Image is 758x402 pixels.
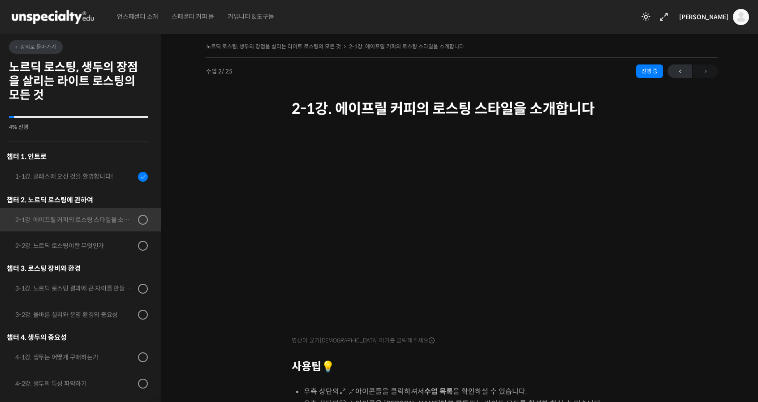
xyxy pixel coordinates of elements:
h3: 챕터 1. 인트로 [7,150,148,163]
span: / 25 [222,68,233,75]
span: ← [668,65,692,77]
span: [PERSON_NAME] [679,13,728,21]
li: 우측 상단의 아이콘들을 클릭하셔서 을 확인하실 수 있습니다. [304,385,632,398]
div: 2-2강. 노르딕 로스팅이란 무엇인가 [15,241,135,251]
div: 챕터 4. 생두의 중요성 [7,331,148,343]
span: 영상이 끊기[DEMOGRAPHIC_DATA] 여기를 클릭해주세요 [292,337,435,344]
div: 챕터 3. 로스팅 장비와 환경 [7,262,148,274]
a: 강의로 돌아가기 [9,40,63,54]
span: 강의로 돌아가기 [13,43,56,50]
div: 4-2강. 생두의 특성 파악하기 [15,379,135,389]
div: 챕터 2. 노르딕 로스팅에 관하여 [7,194,148,206]
a: 2-1강. 에이프릴 커피의 로스팅 스타일을 소개합니다 [349,43,464,50]
div: 3-1강. 노르딕 로스팅 결과에 큰 차이를 만들어내는 로스팅 머신의 종류와 환경 [15,283,135,293]
div: 4-1강. 생두는 어떻게 구매하는가 [15,352,135,362]
h2: 노르딕 로스팅, 생두의 장점을 살리는 라이트 로스팅의 모든 것 [9,60,148,103]
a: 노르딕 로스팅, 생두의 장점을 살리는 라이트 로스팅의 모든 것 [206,43,341,50]
div: 진행 중 [636,64,663,78]
div: 1-1강. 클래스에 오신 것을 환영합니다! [15,171,135,181]
strong: 사용팁 [292,360,335,373]
strong: 💡 [321,360,335,373]
h1: 2-1강. 에이프릴 커피의 로스팅 스타일을 소개합니다 [292,100,632,117]
span: 수업 2 [206,68,233,74]
b: 수업 목록 [424,387,453,396]
div: 4% 진행 [9,124,148,130]
div: 3-2강. 올바른 설치와 운영 환경의 중요성 [15,310,135,320]
a: ←이전 [668,64,692,78]
div: 2-1강. 에이프릴 커피의 로스팅 스타일을 소개합니다 [15,215,135,225]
